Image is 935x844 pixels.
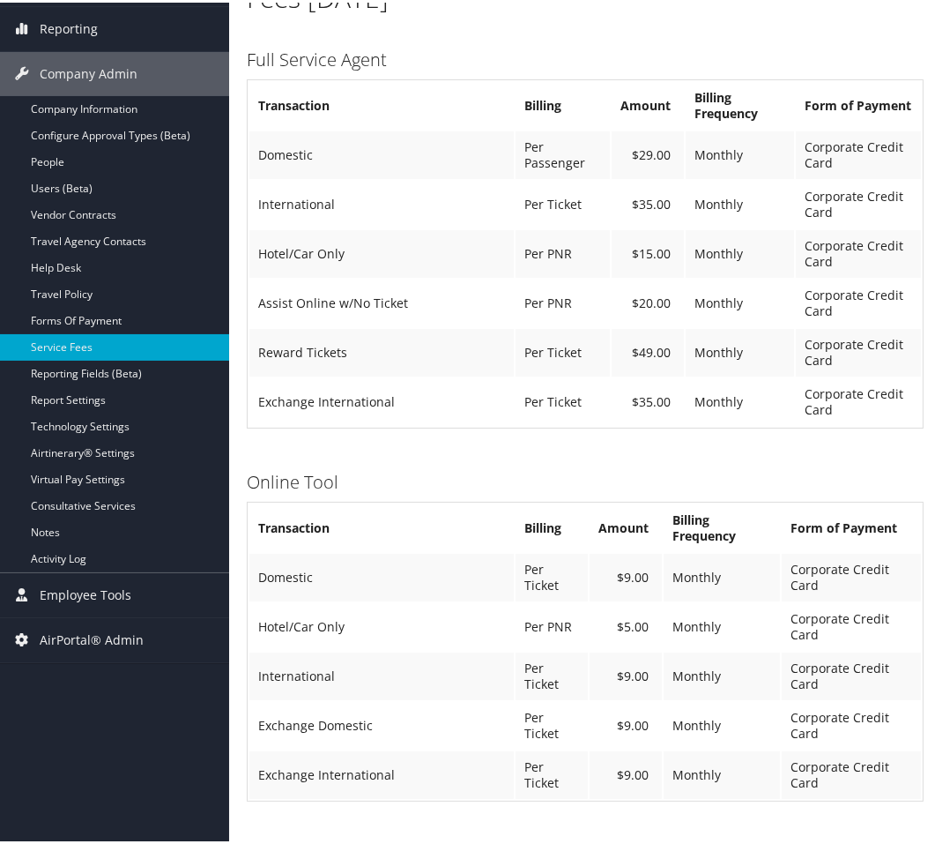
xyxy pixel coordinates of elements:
td: Per PNR [516,601,588,648]
td: Corporate Credit Card [796,277,921,325]
th: Billing [516,502,588,549]
td: Monthly [664,749,780,796]
td: Monthly [686,129,794,176]
th: Billing [516,79,610,127]
td: Corporate Credit Card [782,650,921,698]
span: Employee Tools [40,571,131,615]
td: Per Ticket [516,650,588,698]
td: Monthly [686,326,794,374]
td: Per PNR [516,277,610,325]
td: Corporate Credit Card [796,178,921,226]
th: Transaction [249,79,514,127]
td: $9.00 [590,650,662,698]
td: $15.00 [612,228,684,275]
th: Transaction [249,502,514,549]
td: International [249,178,514,226]
td: Domestic [249,551,514,599]
td: Per Ticket [516,551,588,599]
td: Corporate Credit Card [796,129,921,176]
td: Monthly [686,178,794,226]
td: Monthly [664,699,780,747]
span: AirPortal® Admin [40,616,144,660]
th: Billing Frequency [664,502,780,549]
td: International [249,650,514,698]
td: Domestic [249,129,514,176]
th: Billing Frequency [686,79,794,127]
td: Corporate Credit Card [782,551,921,599]
td: Corporate Credit Card [796,376,921,423]
td: Per Ticket [516,376,610,423]
td: Exchange Domestic [249,699,514,747]
td: Monthly [686,376,794,423]
td: Per Ticket [516,749,588,796]
td: Corporate Credit Card [782,699,921,747]
td: $29.00 [612,129,684,176]
td: Corporate Credit Card [796,228,921,275]
td: Per Passenger [516,129,610,176]
span: Reporting [40,4,98,49]
th: Amount [612,79,684,127]
td: Reward Tickets [249,326,514,374]
td: Per Ticket [516,326,610,374]
td: $49.00 [612,326,684,374]
th: Form of Payment [782,502,921,549]
th: Amount [590,502,662,549]
th: Form of Payment [796,79,921,127]
td: $35.00 [612,178,684,226]
td: Hotel/Car Only [249,228,514,275]
td: $35.00 [612,376,684,423]
td: Monthly [686,277,794,325]
td: Per Ticket [516,699,588,747]
span: Company Admin [40,49,137,93]
td: $9.00 [590,551,662,599]
td: Hotel/Car Only [249,601,514,648]
td: Corporate Credit Card [782,601,921,648]
td: Monthly [664,650,780,698]
td: $9.00 [590,749,662,796]
td: $20.00 [612,277,684,325]
td: $9.00 [590,699,662,747]
td: Monthly [664,551,780,599]
td: Monthly [686,228,794,275]
h3: Full Service Agent [247,45,924,70]
td: $5.00 [590,601,662,648]
h3: Online Tool [247,467,924,492]
td: Exchange International [249,376,514,423]
td: Monthly [664,601,780,648]
td: Corporate Credit Card [782,749,921,796]
td: Exchange International [249,749,514,796]
td: Per Ticket [516,178,610,226]
td: Assist Online w/No Ticket [249,277,514,325]
td: Per PNR [516,228,610,275]
td: Corporate Credit Card [796,326,921,374]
